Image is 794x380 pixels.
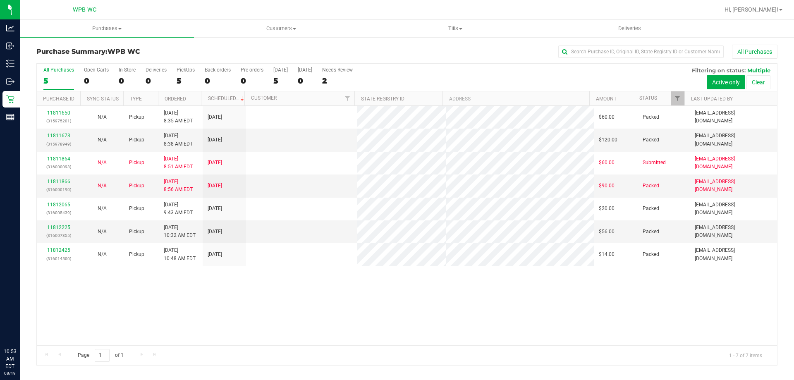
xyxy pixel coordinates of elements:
[6,95,14,103] inline-svg: Retail
[671,91,684,105] a: Filter
[707,75,745,89] button: Active only
[194,20,368,37] a: Customers
[208,136,222,144] span: [DATE]
[36,48,283,55] h3: Purchase Summary:
[322,76,353,86] div: 2
[695,178,772,194] span: [EMAIL_ADDRESS][DOMAIN_NAME]
[98,251,107,258] button: N/A
[42,209,75,217] p: (316005439)
[98,229,107,234] span: Not Applicable
[208,205,222,213] span: [DATE]
[251,95,277,101] a: Customer
[746,75,770,89] button: Clear
[725,6,778,13] span: Hi, [PERSON_NAME]!
[205,67,231,73] div: Back-orders
[599,182,615,190] span: $90.00
[341,91,354,105] a: Filter
[47,110,70,116] a: 11811650
[47,225,70,230] a: 11812225
[368,25,542,32] span: Tills
[129,136,144,144] span: Pickup
[639,95,657,101] a: Status
[98,205,107,213] button: N/A
[208,159,222,167] span: [DATE]
[643,182,659,190] span: Packed
[695,155,772,171] span: [EMAIL_ADDRESS][DOMAIN_NAME]
[298,76,312,86] div: 0
[695,201,772,217] span: [EMAIL_ADDRESS][DOMAIN_NAME]
[599,113,615,121] span: $60.00
[42,255,75,263] p: (316014500)
[146,67,167,73] div: Deliveries
[20,25,194,32] span: Purchases
[84,67,109,73] div: Open Carts
[543,20,717,37] a: Deliveries
[643,113,659,121] span: Packed
[98,114,107,120] span: Not Applicable
[98,206,107,211] span: Not Applicable
[98,251,107,257] span: Not Applicable
[695,246,772,262] span: [EMAIL_ADDRESS][DOMAIN_NAME]
[164,109,193,125] span: [DATE] 8:35 AM EDT
[129,251,144,258] span: Pickup
[241,76,263,86] div: 0
[129,113,144,121] span: Pickup
[177,76,195,86] div: 5
[164,201,193,217] span: [DATE] 9:43 AM EDT
[643,205,659,213] span: Packed
[47,179,70,184] a: 11811866
[47,247,70,253] a: 11812425
[4,348,16,370] p: 10:53 AM EDT
[47,156,70,162] a: 11811864
[194,25,368,32] span: Customers
[98,183,107,189] span: Not Applicable
[442,91,589,106] th: Address
[71,349,130,362] span: Page of 1
[108,48,140,55] span: WPB WC
[208,251,222,258] span: [DATE]
[273,76,288,86] div: 5
[643,251,659,258] span: Packed
[298,67,312,73] div: [DATE]
[695,224,772,239] span: [EMAIL_ADDRESS][DOMAIN_NAME]
[273,67,288,73] div: [DATE]
[95,349,110,362] input: 1
[368,20,542,37] a: Tills
[73,6,96,13] span: WPB WC
[208,182,222,190] span: [DATE]
[43,76,74,86] div: 5
[42,232,75,239] p: (316007355)
[722,349,769,361] span: 1 - 7 of 7 items
[98,136,107,144] button: N/A
[98,160,107,165] span: Not Applicable
[129,205,144,213] span: Pickup
[643,228,659,236] span: Packed
[43,96,74,102] a: Purchase ID
[119,67,136,73] div: In Store
[596,96,617,102] a: Amount
[241,67,263,73] div: Pre-orders
[695,132,772,148] span: [EMAIL_ADDRESS][DOMAIN_NAME]
[643,136,659,144] span: Packed
[747,67,770,74] span: Multiple
[599,159,615,167] span: $60.00
[164,155,193,171] span: [DATE] 8:51 AM EDT
[20,20,194,37] a: Purchases
[599,251,615,258] span: $14.00
[129,228,144,236] span: Pickup
[43,67,74,73] div: All Purchases
[208,113,222,121] span: [DATE]
[98,113,107,121] button: N/A
[98,137,107,143] span: Not Applicable
[129,182,144,190] span: Pickup
[164,178,193,194] span: [DATE] 8:56 AM EDT
[6,113,14,121] inline-svg: Reports
[146,76,167,86] div: 0
[599,228,615,236] span: $56.00
[6,24,14,32] inline-svg: Analytics
[42,163,75,171] p: (316000093)
[129,159,144,167] span: Pickup
[47,202,70,208] a: 11812065
[87,96,119,102] a: Sync Status
[599,205,615,213] span: $20.00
